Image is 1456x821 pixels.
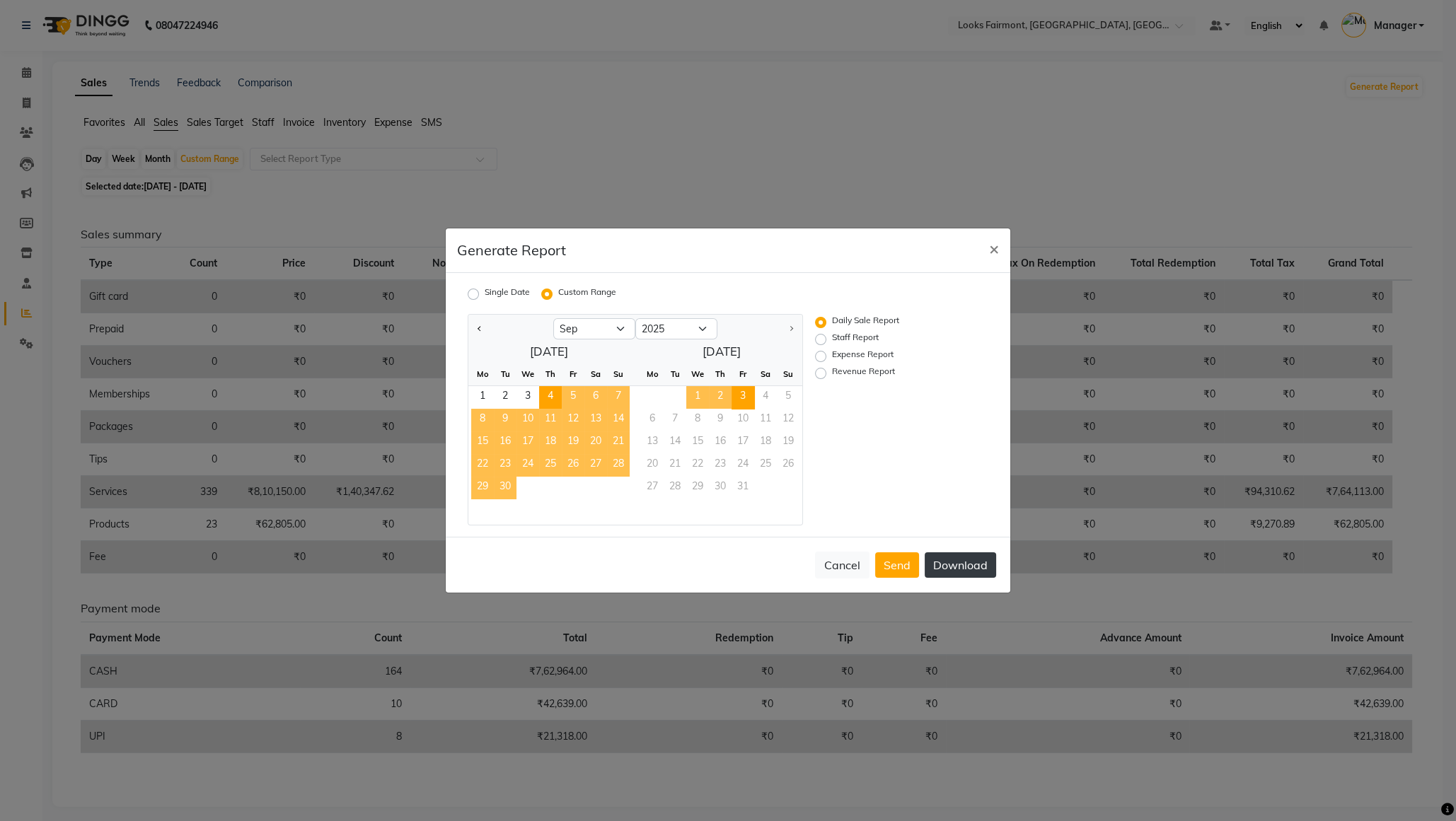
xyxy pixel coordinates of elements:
[471,431,494,454] span: 15
[562,386,584,409] span: 5
[584,431,607,454] div: Saturday, September 20, 2025
[562,431,584,454] div: Friday, September 19, 2025
[516,409,539,431] span: 10
[539,363,562,385] div: Th
[989,238,999,259] span: ×
[607,454,630,477] span: 28
[539,454,562,477] div: Thursday, September 25, 2025
[539,386,562,409] div: Thursday, September 4, 2025
[471,454,494,477] span: 22
[584,386,607,409] span: 6
[562,454,584,477] div: Friday, September 26, 2025
[471,409,494,431] span: 8
[832,348,894,365] label: Expense Report
[494,477,516,499] span: 30
[641,363,664,385] div: Mo
[635,318,717,339] select: Select year
[539,431,562,454] span: 18
[562,454,584,477] span: 26
[562,386,584,409] div: Friday, September 5, 2025
[754,363,777,385] div: Sa
[832,365,895,382] label: Revenue Report
[584,409,607,431] div: Saturday, September 13, 2025
[562,363,584,385] div: Fr
[516,454,539,477] span: 24
[494,454,516,477] span: 23
[732,363,754,385] div: Fr
[553,318,635,339] select: Select month
[516,454,539,477] div: Wednesday, September 24, 2025
[664,363,686,385] div: Tu
[584,363,607,385] div: Sa
[539,454,562,477] span: 25
[471,431,494,454] div: Monday, September 15, 2025
[607,386,630,409] span: 7
[516,409,539,431] div: Wednesday, September 10, 2025
[471,386,494,409] div: Monday, September 1, 2025
[732,386,754,409] span: 3
[815,552,869,578] button: Cancel
[607,431,630,454] span: 21
[516,431,539,454] span: 17
[494,363,516,385] div: Tu
[978,228,1010,268] button: Close
[709,363,732,385] div: Th
[607,431,630,454] div: Sunday, September 21, 2025
[607,363,630,385] div: Su
[607,409,630,431] span: 14
[494,454,516,477] div: Tuesday, September 23, 2025
[471,386,494,409] span: 1
[494,386,516,409] div: Tuesday, September 2, 2025
[584,386,607,409] div: Saturday, September 6, 2025
[584,454,607,477] span: 27
[607,386,630,409] div: Sunday, September 7, 2025
[584,454,607,477] div: Saturday, September 27, 2025
[925,552,996,578] button: Download
[732,386,754,409] div: Friday, October 3, 2025
[494,431,516,454] div: Tuesday, September 16, 2025
[494,409,516,431] div: Tuesday, September 9, 2025
[607,409,630,431] div: Sunday, September 14, 2025
[832,331,879,348] label: Staff Report
[494,409,516,431] span: 9
[875,552,919,578] button: Send
[516,363,539,385] div: We
[709,386,732,409] span: 2
[471,454,494,477] div: Monday, September 22, 2025
[516,386,539,409] div: Wednesday, September 3, 2025
[485,286,530,303] label: Single Date
[562,409,584,431] span: 12
[494,477,516,499] div: Tuesday, September 30, 2025
[471,477,494,499] span: 29
[474,318,485,340] button: Previous month
[471,363,494,385] div: Mo
[539,431,562,454] div: Thursday, September 18, 2025
[777,363,799,385] div: Su
[832,314,899,331] label: Daily Sale Report
[494,386,516,409] span: 2
[562,409,584,431] div: Friday, September 12, 2025
[584,409,607,431] span: 13
[558,286,616,303] label: Custom Range
[539,386,562,409] span: 4
[709,386,732,409] div: Thursday, October 2, 2025
[539,409,562,431] span: 11
[471,409,494,431] div: Monday, September 8, 2025
[686,386,709,409] span: 1
[494,431,516,454] span: 16
[607,454,630,477] div: Sunday, September 28, 2025
[539,409,562,431] div: Thursday, September 11, 2025
[584,431,607,454] span: 20
[516,431,539,454] div: Wednesday, September 17, 2025
[471,477,494,499] div: Monday, September 29, 2025
[562,431,584,454] span: 19
[686,386,709,409] div: Wednesday, October 1, 2025
[516,386,539,409] span: 3
[686,363,709,385] div: We
[457,240,566,261] h5: Generate Report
